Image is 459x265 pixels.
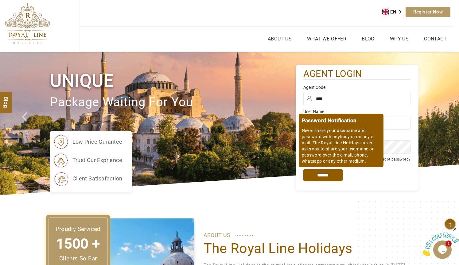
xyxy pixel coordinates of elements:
h1: Unique [50,69,296,92]
a: Check next prev [14,52,37,195]
a: Forgot password? [379,157,410,161]
li: trust our exprience [53,153,123,168]
label: Password [303,133,411,139]
a: Check next image [436,52,459,195]
a: Why Us [388,34,410,43]
label: Remember me [310,158,334,162]
li: low price gurantee [53,134,123,150]
p: ABOUT US [204,231,409,240]
a: What we Offer [305,34,348,43]
a: Contact [422,34,448,43]
aside: Language selected: English [382,7,406,17]
a: About Us [266,34,293,43]
div: Language [382,7,406,17]
h2: agent login [303,68,411,80]
label: User Name [303,108,411,115]
a: EN [382,7,406,17]
iframe: chat widget [421,227,459,256]
h1: The Royal Line Holidays [204,240,409,257]
p: package waiting for you [50,92,296,113]
a: Blog [360,34,376,43]
a: Register Now [406,7,450,17]
span: ............ [235,229,255,239]
span: Blog [2,97,10,102]
label: Agent Code [303,84,411,90]
li: client satisafaction [53,171,123,186]
img: The Royal Line Holidays [5,3,50,44]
